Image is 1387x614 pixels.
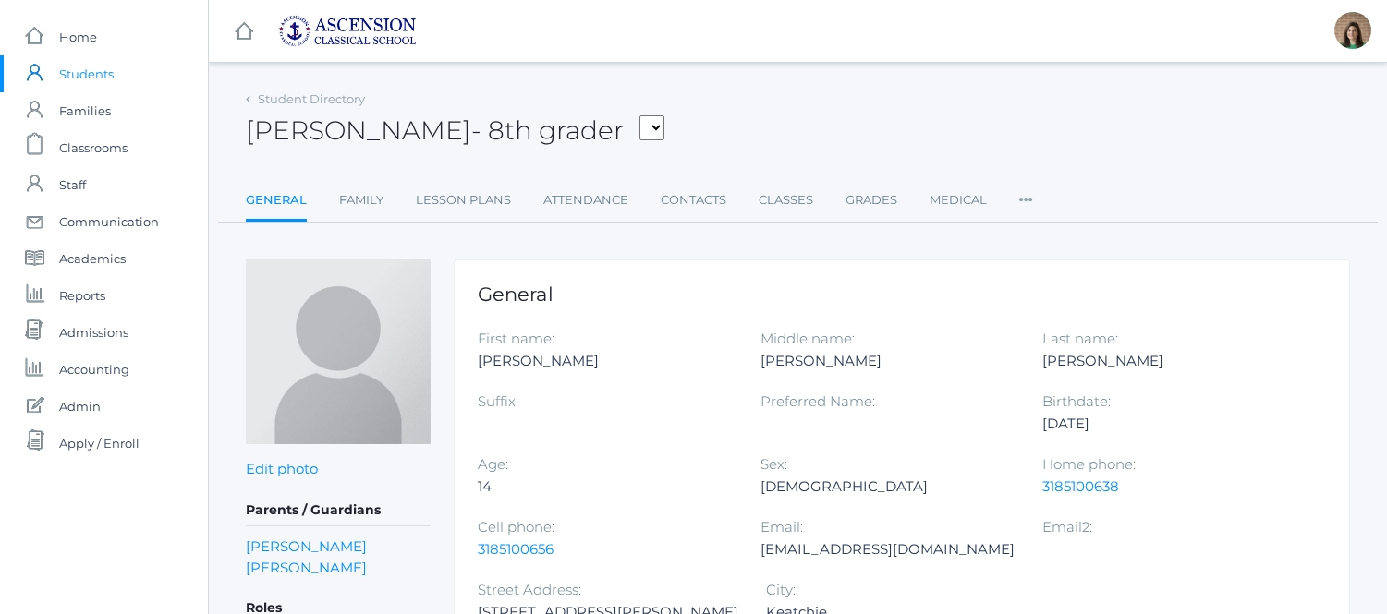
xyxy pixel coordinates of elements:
span: Reports [59,277,105,314]
label: Sex: [760,455,787,473]
a: Attendance [543,182,628,219]
label: Email: [760,518,803,536]
a: Lesson Plans [416,182,511,219]
h5: Parents / Guardians [246,495,431,526]
span: Accounting [59,351,129,388]
span: Apply / Enroll [59,425,140,462]
span: Staff [59,166,86,203]
span: Communication [59,203,159,240]
label: Suffix: [478,392,518,410]
span: Academics [59,240,126,277]
a: Classes [759,182,813,219]
label: Last name: [1042,330,1118,347]
label: Middle name: [760,330,855,347]
h2: [PERSON_NAME] [246,116,664,145]
h1: General [478,283,1326,305]
a: [PERSON_NAME] [246,557,367,578]
a: Contacts [661,182,726,219]
img: 2_ascension-logo-blue.jpg [278,15,417,47]
a: Family [339,182,383,219]
a: [PERSON_NAME] [246,536,367,557]
label: Email2: [1042,518,1092,536]
img: Samuel Bentzler [246,259,431,444]
span: Admin [59,388,101,425]
label: Home phone: [1042,455,1136,473]
a: 3185100656 [478,540,554,558]
a: General [246,182,307,222]
label: Cell phone: [478,518,554,536]
div: 14 [478,476,733,498]
div: [EMAIL_ADDRESS][DOMAIN_NAME] [760,538,1016,560]
a: Edit photo [246,460,318,477]
span: Families [59,92,111,129]
a: Student Directory [258,91,365,106]
span: - 8th grader [471,114,624,146]
div: [PERSON_NAME] [760,350,1016,372]
span: Home [59,18,97,55]
div: [PERSON_NAME] [478,350,733,372]
span: Classrooms [59,129,128,166]
label: Age: [478,455,508,473]
div: Jenna Adams [1334,12,1371,49]
div: [DATE] [1042,413,1297,435]
div: [PERSON_NAME] [1042,350,1297,372]
label: Birthdate: [1042,392,1111,410]
a: Grades [846,182,897,219]
label: Street Address: [478,581,581,598]
label: Preferred Name: [760,392,875,410]
a: 3185100638 [1042,477,1119,495]
a: Medical [930,182,987,219]
span: Admissions [59,314,128,351]
label: City: [766,581,796,598]
span: Students [59,55,114,92]
div: [DEMOGRAPHIC_DATA] [760,476,1016,498]
label: First name: [478,330,554,347]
